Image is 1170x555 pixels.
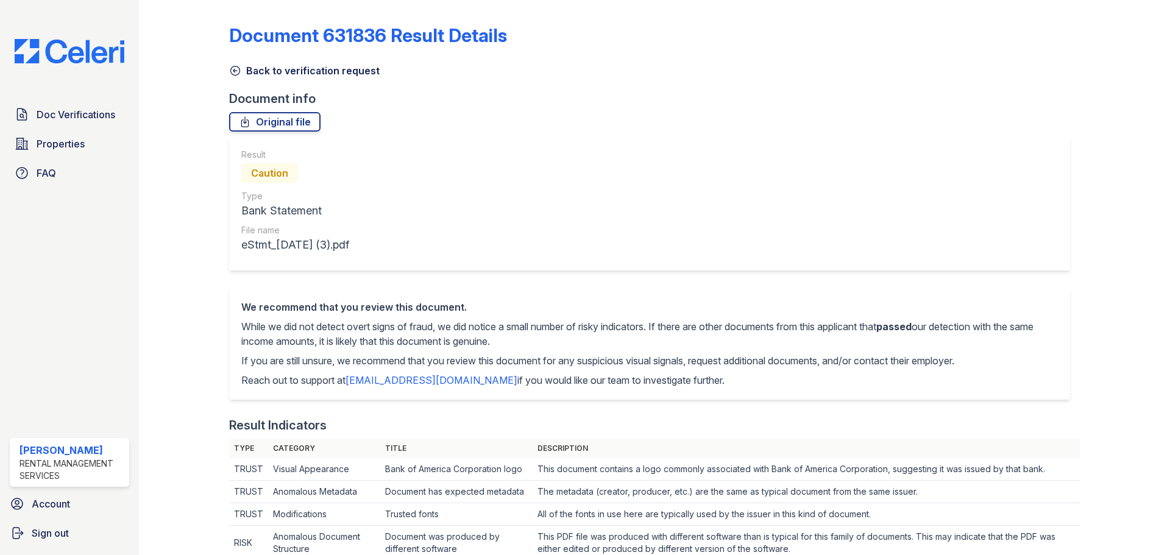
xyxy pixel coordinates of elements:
[5,492,134,516] a: Account
[10,132,129,156] a: Properties
[229,112,321,132] a: Original file
[19,443,124,458] div: [PERSON_NAME]
[241,202,349,219] div: Bank Statement
[10,102,129,127] a: Doc Verifications
[19,458,124,482] div: Rental Management Services
[5,521,134,545] a: Sign out
[229,481,268,503] td: TRUST
[241,149,349,161] div: Result
[229,439,268,458] th: Type
[380,439,533,458] th: Title
[229,458,268,481] td: TRUST
[268,481,380,503] td: Anomalous Metadata
[5,39,134,63] img: CE_Logo_Blue-a8612792a0a2168367f1c8372b55b34899dd931a85d93a1a3d3e32e68fde9ad4.png
[268,439,380,458] th: Category
[268,503,380,526] td: Modifications
[380,481,533,503] td: Document has expected metadata
[241,224,349,236] div: File name
[37,107,115,122] span: Doc Verifications
[229,503,268,526] td: TRUST
[229,417,327,434] div: Result Indicators
[380,458,533,481] td: Bank of America Corporation logo
[876,320,912,333] span: passed
[346,374,517,386] a: [EMAIL_ADDRESS][DOMAIN_NAME]
[241,373,1058,387] p: Reach out to support at if you would like our team to investigate further.
[229,63,380,78] a: Back to verification request
[241,353,1058,368] p: If you are still unsure, we recommend that you review this document for any suspicious visual sig...
[533,458,1079,481] td: This document contains a logo commonly associated with Bank of America Corporation, suggesting it...
[268,458,380,481] td: Visual Appearance
[241,300,1058,314] div: We recommend that you review this document.
[533,503,1079,526] td: All of the fonts in use here are typically used by the issuer in this kind of document.
[229,24,507,46] a: Document 631836 Result Details
[32,526,69,540] span: Sign out
[241,236,349,253] div: eStmt_[DATE] (3).pdf
[241,163,298,183] div: Caution
[10,161,129,185] a: FAQ
[380,503,533,526] td: Trusted fonts
[241,190,349,202] div: Type
[533,481,1079,503] td: The metadata (creator, producer, etc.) are the same as typical document from the same issuer.
[241,319,1058,348] p: While we did not detect overt signs of fraud, we did notice a small number of risky indicators. I...
[229,90,1080,107] div: Document info
[533,439,1079,458] th: Description
[32,497,70,511] span: Account
[37,166,56,180] span: FAQ
[37,136,85,151] span: Properties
